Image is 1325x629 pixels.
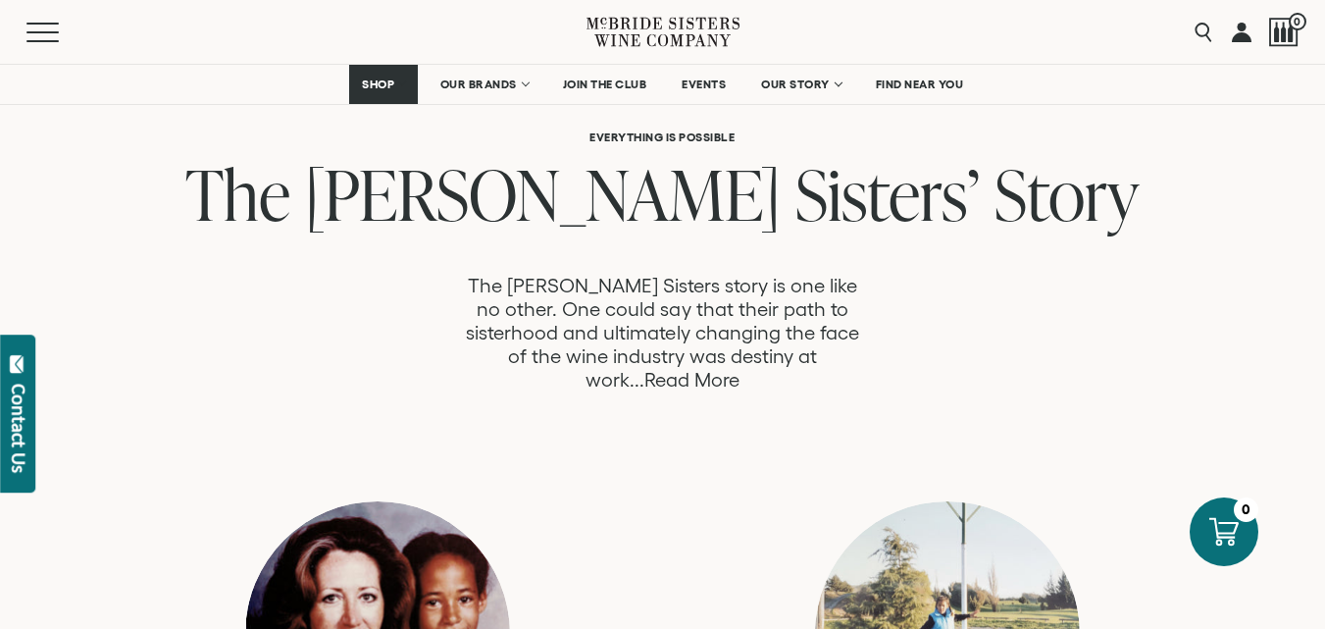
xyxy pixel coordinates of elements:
span: OUR BRANDS [440,78,517,91]
span: [PERSON_NAME] [305,146,781,241]
span: SHOP [362,78,395,91]
span: OUR STORY [761,78,830,91]
span: FIND NEAR YOU [876,78,964,91]
div: 0 [1234,498,1258,522]
h6: Everything is Possible [123,131,1202,143]
span: 0 [1289,13,1306,30]
a: SHOP [349,65,418,104]
a: Read More [644,369,739,392]
a: JOIN THE CLUB [550,65,660,104]
span: JOIN THE CLUB [563,78,647,91]
span: The [185,146,290,241]
a: EVENTS [669,65,739,104]
a: OUR BRANDS [428,65,540,104]
span: Story [994,146,1139,241]
span: Sisters’ [795,146,980,241]
button: Mobile Menu Trigger [26,23,97,42]
a: OUR STORY [748,65,853,104]
div: Contact Us [9,384,28,473]
a: FIND NEAR YOU [863,65,977,104]
span: EVENTS [682,78,726,91]
p: The [PERSON_NAME] Sisters story is one like no other. One could say that their path to sisterhood... [458,274,866,392]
